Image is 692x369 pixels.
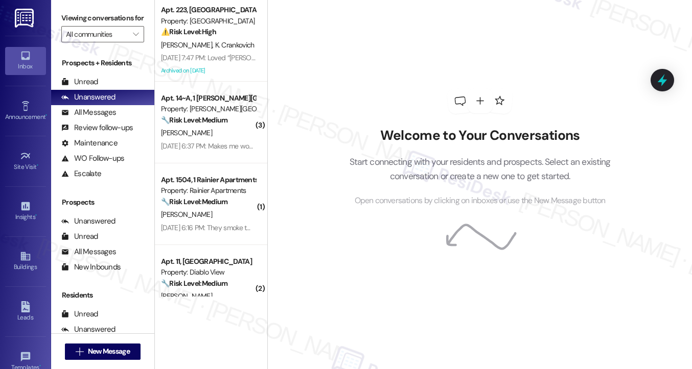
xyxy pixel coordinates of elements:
i:  [76,348,83,356]
strong: 🔧 Risk Level: Medium [161,279,227,288]
div: Unanswered [61,324,116,335]
div: [DATE] 7:47 PM: Loved “[PERSON_NAME] ([GEOGRAPHIC_DATA]): Thank you for the update! If you need a... [161,53,641,62]
div: All Messages [61,107,116,118]
a: Inbox [5,47,46,75]
div: Escalate [61,168,101,179]
a: Site Visit • [5,147,46,175]
span: [PERSON_NAME] [161,40,215,50]
div: Review follow-ups [61,122,133,133]
a: Leads [5,298,46,326]
strong: 🔧 Risk Level: Medium [161,197,227,206]
img: ResiDesk Logo [15,9,36,28]
div: Apt. 14~A, 1 [PERSON_NAME][GEOGRAPHIC_DATA] (new) [161,93,256,104]
div: Property: Diablo View [161,267,256,278]
div: Unanswered [61,216,116,227]
div: Prospects + Residents [51,58,154,68]
p: Start connecting with your residents and prospects. Select an existing conversation or create a n... [334,155,626,184]
div: Maintenance [61,138,118,149]
div: Property: [GEOGRAPHIC_DATA] [161,16,256,27]
div: Apt. 1504, 1 Rainier Apartments [161,175,256,185]
span: [PERSON_NAME] [161,210,212,219]
div: All Messages [61,247,116,257]
button: New Message [65,343,141,360]
div: Unread [61,309,98,319]
a: Insights • [5,198,46,225]
div: Apt. 223, [GEOGRAPHIC_DATA] [161,5,256,15]
div: New Inbounds [61,262,121,273]
div: Unread [61,231,98,242]
label: Viewing conversations for [61,10,144,26]
h2: Welcome to Your Conversations [334,128,626,144]
div: [DATE] 6:37 PM: Makes me wonder if it was intentionally super long and yhat the deadline of 3 day... [161,141,652,151]
div: Unanswered [61,92,116,103]
input: All communities [66,26,128,42]
div: Archived on [DATE] [160,64,257,77]
span: • [45,112,47,119]
strong: 🔧 Risk Level: Medium [161,115,227,125]
div: Property: Rainier Apartments [161,185,256,196]
span: • [37,162,38,169]
i:  [133,30,139,38]
div: Unread [61,77,98,87]
span: Open conversations by clicking on inboxes or use the New Message button [355,194,606,207]
div: Prospects [51,197,154,208]
strong: ⚠️ Risk Level: High [161,27,216,36]
a: Buildings [5,248,46,275]
span: New Message [88,346,130,357]
div: Apt. 11, [GEOGRAPHIC_DATA] [161,256,256,267]
span: K. Crankovich [215,40,255,50]
div: Residents [51,290,154,301]
div: Property: [PERSON_NAME][GEOGRAPHIC_DATA] [161,104,256,114]
span: [PERSON_NAME] [161,128,212,137]
div: [DATE] 6:16 PM: They smoke two or three times a day. Their apartment is 1503. [161,223,390,232]
span: • [35,212,37,219]
span: [PERSON_NAME] [161,291,212,301]
div: WO Follow-ups [61,153,124,164]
